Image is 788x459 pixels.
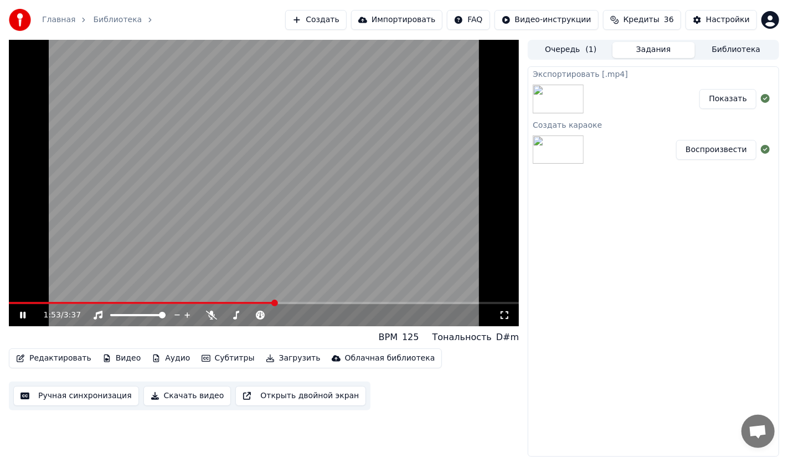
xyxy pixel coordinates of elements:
[143,386,231,406] button: Скачать видео
[42,14,159,25] nav: breadcrumb
[12,351,96,366] button: Редактировать
[686,10,757,30] button: Настройки
[9,9,31,31] img: youka
[624,14,660,25] span: Кредиты
[235,386,366,406] button: Открыть двойной экран
[351,10,443,30] button: Импортировать
[528,118,779,131] div: Создать караоке
[402,331,419,344] div: 125
[699,89,756,109] button: Показать
[664,14,674,25] span: 36
[495,10,599,30] button: Видео-инструкции
[197,351,259,366] button: Субтитры
[528,67,779,80] div: Экспортировать [.mp4]
[706,14,750,25] div: Настройки
[529,42,612,58] button: Очередь
[98,351,146,366] button: Видео
[676,140,756,160] button: Воспроизвести
[261,351,325,366] button: Загрузить
[612,42,695,58] button: Задания
[741,415,775,448] a: Открытый чат
[603,10,681,30] button: Кредиты36
[44,310,70,321] div: /
[447,10,490,30] button: FAQ
[44,310,61,321] span: 1:53
[586,44,597,55] span: ( 1 )
[285,10,346,30] button: Создать
[13,386,139,406] button: Ручная синхронизация
[42,14,75,25] a: Главная
[379,331,398,344] div: BPM
[695,42,777,58] button: Библиотека
[64,310,81,321] span: 3:37
[93,14,142,25] a: Библиотека
[496,331,519,344] div: D#m
[147,351,194,366] button: Аудио
[432,331,492,344] div: Тональность
[345,353,435,364] div: Облачная библиотека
